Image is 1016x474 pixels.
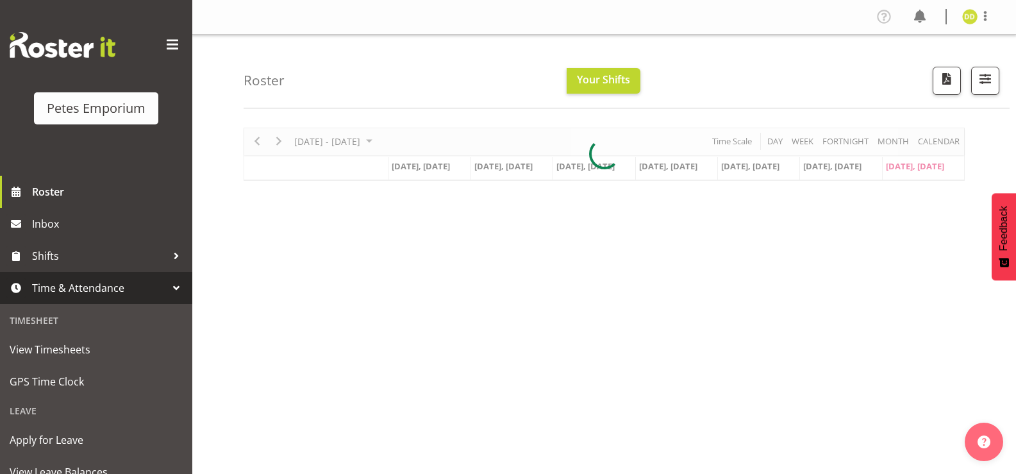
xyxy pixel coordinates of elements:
button: Filter Shifts [971,67,999,95]
span: View Timesheets [10,340,183,359]
a: Apply for Leave [3,424,189,456]
img: Rosterit website logo [10,32,115,58]
div: Petes Emporium [47,99,146,118]
a: GPS Time Clock [3,366,189,398]
div: Leave [3,398,189,424]
span: Shifts [32,246,167,266]
span: Time & Attendance [32,278,167,298]
button: Download a PDF of the roster according to the set date range. [933,67,961,95]
span: Roster [32,182,186,201]
span: Feedback [998,206,1010,251]
span: Your Shifts [577,72,630,87]
img: help-xxl-2.png [978,436,990,448]
span: GPS Time Clock [10,372,183,391]
button: Feedback - Show survey [992,193,1016,280]
img: danielle-donselaar8920.jpg [962,9,978,24]
a: View Timesheets [3,334,189,366]
span: Inbox [32,214,186,233]
h4: Roster [244,73,285,88]
span: Apply for Leave [10,430,183,450]
button: Your Shifts [567,68,640,94]
div: Timesheet [3,307,189,334]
